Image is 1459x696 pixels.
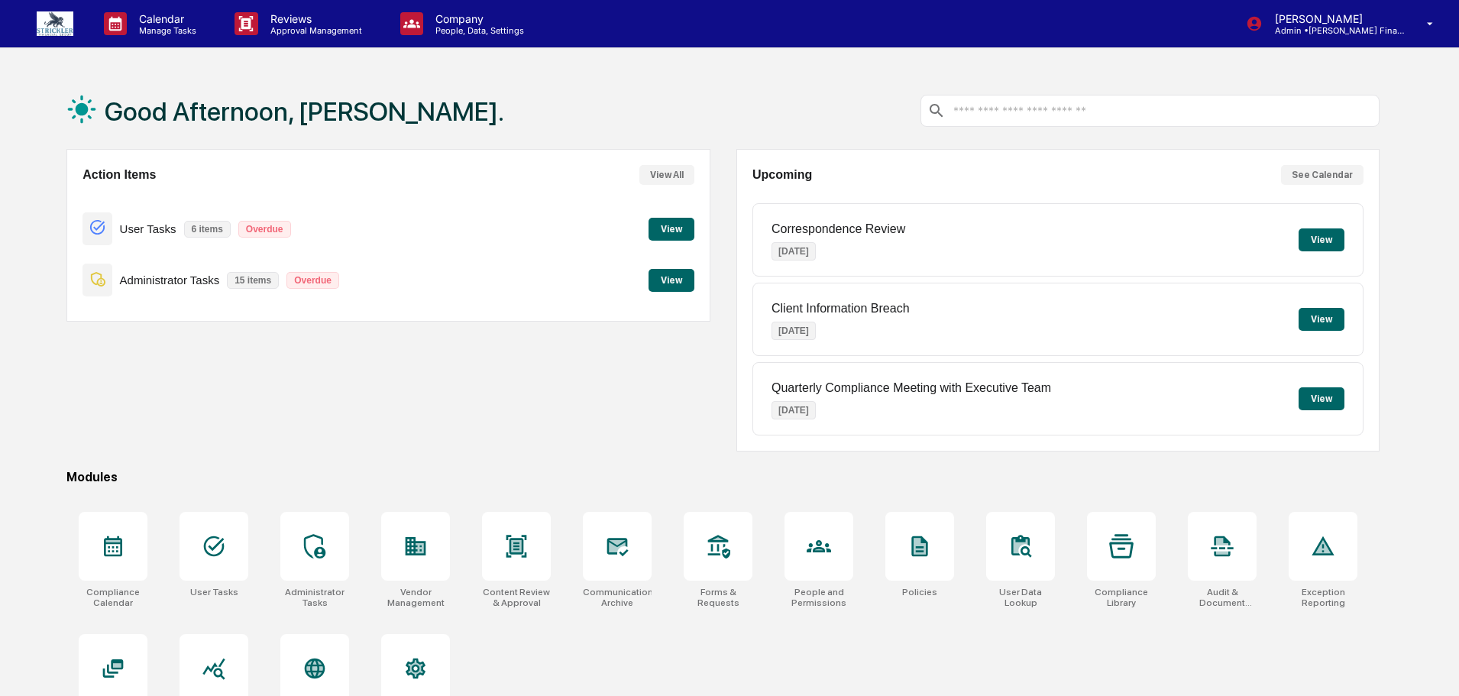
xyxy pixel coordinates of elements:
div: Communications Archive [583,587,652,608]
h1: Good Afternoon, [PERSON_NAME]. [105,96,504,127]
h2: Upcoming [752,168,812,182]
p: [PERSON_NAME] [1263,12,1405,25]
div: Compliance Calendar [79,587,147,608]
p: Overdue [286,272,339,289]
p: Administrator Tasks [120,274,220,286]
p: Overdue [238,221,291,238]
div: Policies [902,587,937,597]
h2: Action Items [82,168,156,182]
div: Exception Reporting [1289,587,1357,608]
p: Client Information Breach [772,302,910,316]
p: 6 items [184,221,231,238]
iframe: Open customer support [1410,646,1451,687]
div: Forms & Requests [684,587,752,608]
div: Administrator Tasks [280,587,349,608]
p: Admin • [PERSON_NAME] Financial Group [1263,25,1405,36]
button: View All [639,165,694,185]
p: Approval Management [258,25,370,36]
button: See Calendar [1281,165,1364,185]
a: View [649,272,694,286]
img: logo [37,11,73,36]
button: View [1299,308,1344,331]
p: [DATE] [772,401,816,419]
a: View [649,221,694,235]
button: View [649,218,694,241]
button: View [649,269,694,292]
div: Modules [66,470,1380,484]
button: View [1299,387,1344,410]
div: User Data Lookup [986,587,1055,608]
p: User Tasks [120,222,176,235]
p: Quarterly Compliance Meeting with Executive Team [772,381,1051,395]
p: 15 items [227,272,279,289]
div: People and Permissions [784,587,853,608]
p: Calendar [127,12,204,25]
p: Correspondence Review [772,222,905,236]
p: Manage Tasks [127,25,204,36]
p: [DATE] [772,322,816,340]
button: View [1299,228,1344,251]
div: Vendor Management [381,587,450,608]
div: Audit & Document Logs [1188,587,1257,608]
p: Reviews [258,12,370,25]
p: Company [423,12,532,25]
div: Content Review & Approval [482,587,551,608]
p: [DATE] [772,242,816,261]
div: Compliance Library [1087,587,1156,608]
div: User Tasks [190,587,238,597]
p: People, Data, Settings [423,25,532,36]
